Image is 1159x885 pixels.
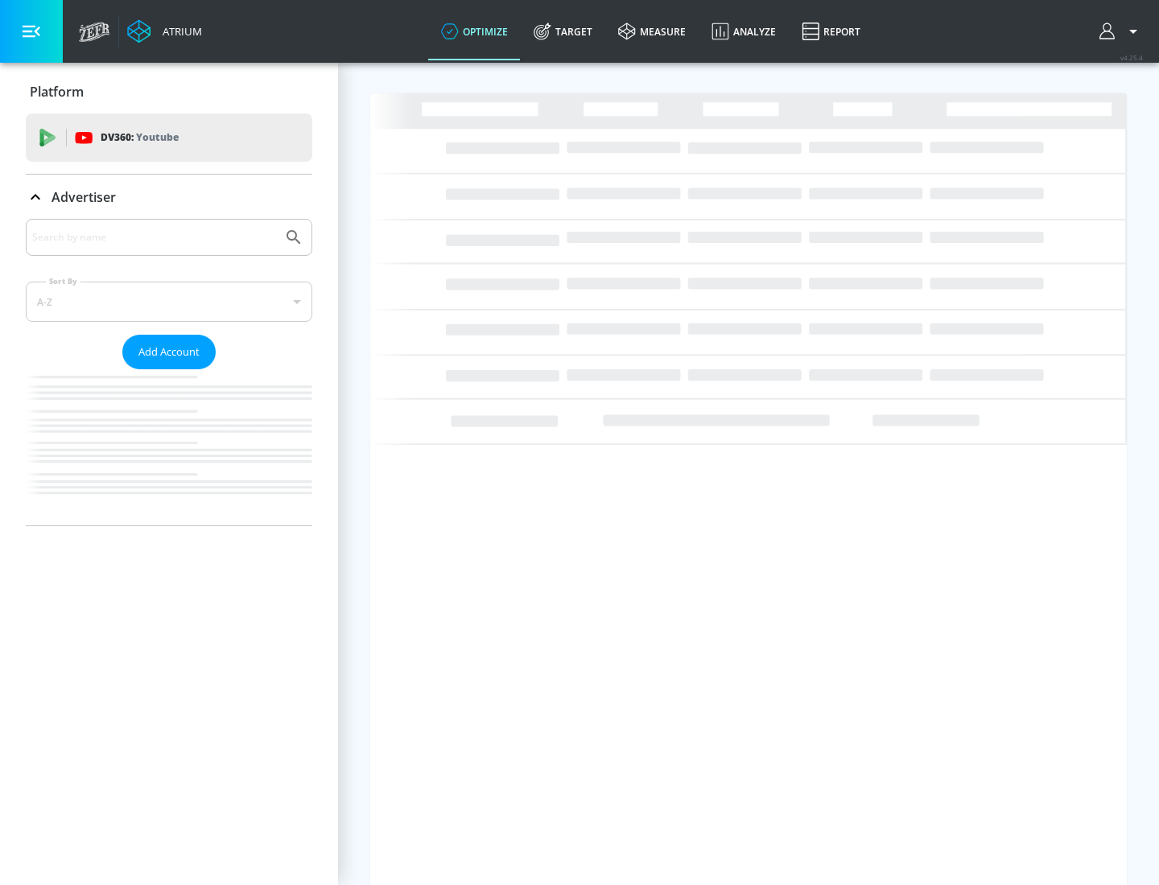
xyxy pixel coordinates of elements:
button: Add Account [122,335,216,369]
a: Analyze [699,2,789,60]
input: Search by name [32,227,276,248]
p: DV360: [101,129,179,146]
div: Atrium [156,24,202,39]
a: measure [605,2,699,60]
a: Report [789,2,873,60]
a: optimize [428,2,521,60]
div: Platform [26,69,312,114]
div: DV360: Youtube [26,113,312,162]
div: Advertiser [26,219,312,525]
a: Target [521,2,605,60]
div: Advertiser [26,175,312,220]
div: A-Z [26,282,312,322]
span: v 4.25.4 [1120,53,1143,62]
p: Youtube [136,129,179,146]
label: Sort By [46,276,80,286]
nav: list of Advertiser [26,369,312,525]
p: Advertiser [52,188,116,206]
span: Add Account [138,343,200,361]
p: Platform [30,83,84,101]
a: Atrium [127,19,202,43]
